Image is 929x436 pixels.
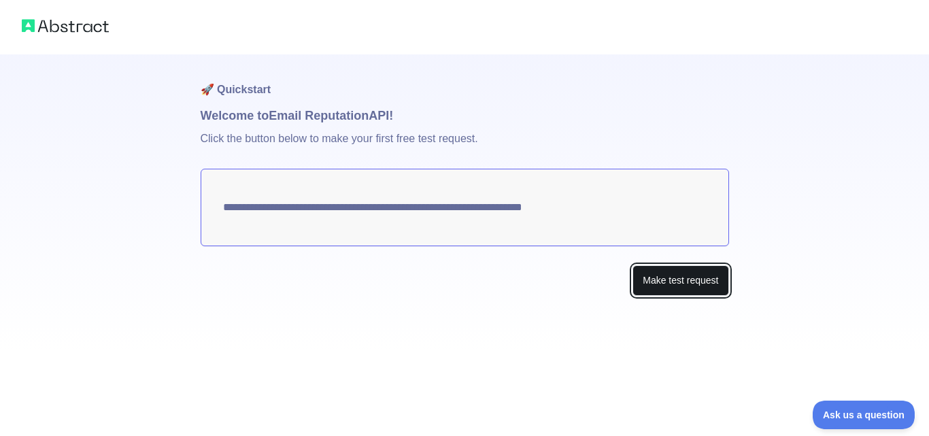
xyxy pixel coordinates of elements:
[22,16,109,35] img: Abstract logo
[201,106,729,125] h1: Welcome to Email Reputation API!
[813,401,915,429] iframe: Toggle Customer Support
[201,125,729,169] p: Click the button below to make your first free test request.
[632,265,728,296] button: Make test request
[201,54,729,106] h1: 🚀 Quickstart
